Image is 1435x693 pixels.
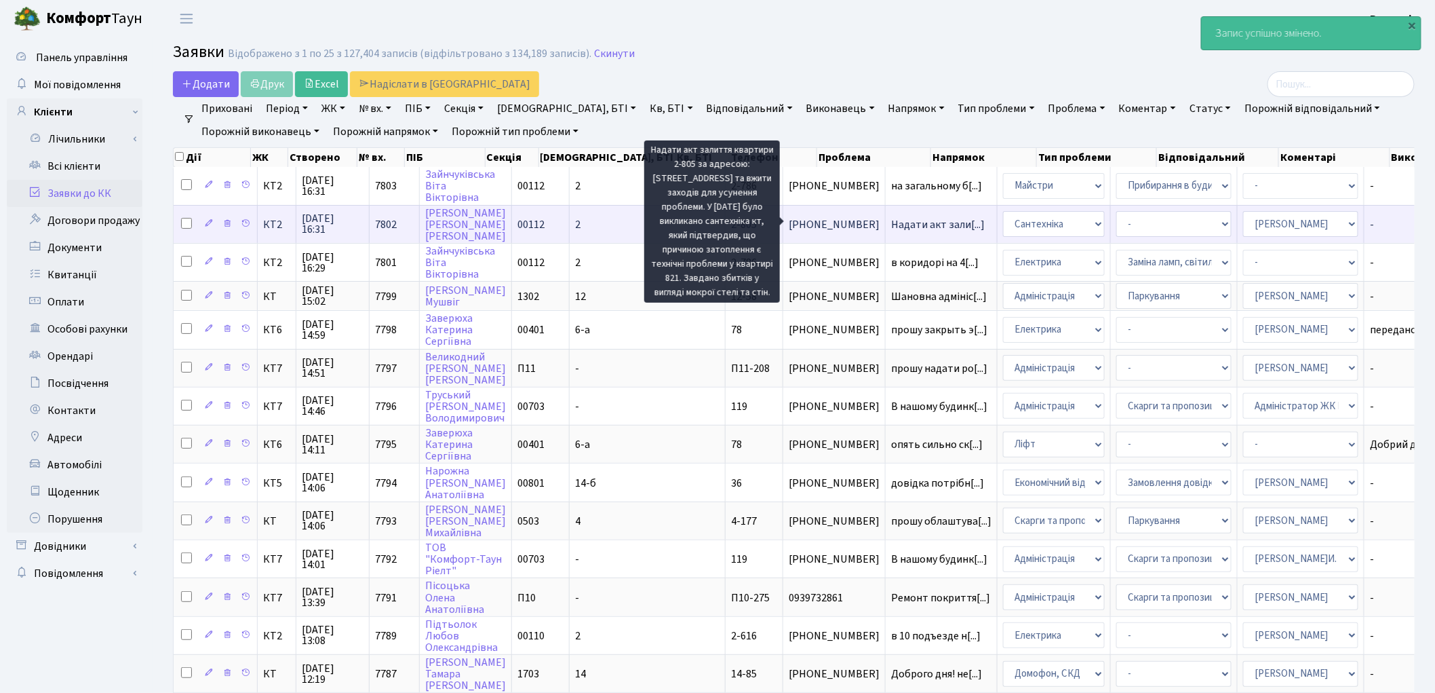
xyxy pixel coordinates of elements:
[575,591,579,605] span: -
[789,478,880,489] span: [PHONE_NUMBER]
[7,180,142,207] a: Заявки до КК
[7,424,142,451] a: Адреси
[891,591,990,605] span: Ремонт покриття[...]
[425,540,502,578] a: ТОВ"Комфорт-ТаунРіелт"
[7,397,142,424] a: Контакти
[731,322,742,337] span: 78
[575,476,596,491] span: 14-б
[891,289,987,304] span: Шановна адмініс[...]
[7,288,142,316] a: Оплати
[375,552,397,567] span: 7792
[263,593,290,603] span: КТ7
[1406,18,1419,32] div: ×
[425,502,506,540] a: [PERSON_NAME][PERSON_NAME]Михайлівна
[302,624,363,646] span: [DATE] 13:08
[196,120,325,143] a: Порожній виконавець
[260,97,313,120] a: Період
[731,552,747,567] span: 119
[7,261,142,288] a: Квитанції
[34,77,121,92] span: Мої повідомлення
[439,97,489,120] a: Секція
[7,71,142,98] a: Мої повідомлення
[517,289,539,304] span: 1302
[1184,97,1236,120] a: Статус
[375,667,397,681] span: 7787
[7,316,142,343] a: Особові рахунки
[263,181,290,191] span: КТ2
[425,244,495,282] a: ЗайнчуківськаВітаВікторівна
[1037,148,1157,167] th: Тип проблеми
[302,252,363,274] span: [DATE] 16:29
[731,361,770,376] span: П11-208
[517,591,536,605] span: П10
[644,141,780,303] div: Надати акт залиття квартири 2-805 за адресою: [STREET_ADDRESS] та вжити заходів для усунення проб...
[7,234,142,261] a: Документи
[789,219,880,230] span: [PHONE_NUMBER]
[375,476,397,491] span: 7794
[517,322,545,337] span: 00401
[405,148,486,167] th: ПІБ
[891,514,991,529] span: прошу облаштува[...]
[801,97,880,120] a: Виконавець
[891,322,987,337] span: прошу закрыть э[...]
[1371,11,1419,27] a: Рецепція
[375,629,397,643] span: 7789
[425,388,506,426] a: Труський[PERSON_NAME]Володимирович
[328,120,444,143] a: Порожній напрямок
[575,667,586,681] span: 14
[375,217,397,232] span: 7802
[263,363,290,374] span: КТ7
[789,631,880,641] span: [PHONE_NUMBER]
[1157,148,1279,167] th: Відповідальний
[575,629,581,643] span: 2
[891,476,984,491] span: довідка потрібн[...]
[731,399,747,414] span: 119
[7,343,142,370] a: Орендарі
[7,560,142,587] a: Повідомлення
[731,629,757,643] span: 2-616
[7,370,142,397] a: Посвідчення
[953,97,1040,120] a: Тип проблеми
[295,71,348,97] a: Excel
[517,552,545,567] span: 00703
[891,361,987,376] span: прошу надати ро[...]
[517,514,539,529] span: 0503
[575,179,581,193] span: 2
[891,255,979,270] span: в коридорі на 4[...]
[7,98,142,126] a: Клієнти
[302,434,363,455] span: [DATE] 14:11
[375,255,397,270] span: 7801
[263,631,290,641] span: КТ2
[891,552,987,567] span: В нашому будинк[...]
[375,179,397,193] span: 7803
[789,257,880,268] span: [PHONE_NUMBER]
[575,399,579,414] span: -
[425,464,506,502] a: Нарожна[PERSON_NAME]Анатоліївна
[575,322,590,337] span: 6-а
[375,591,397,605] span: 7791
[375,322,397,337] span: 7798
[302,663,363,685] span: [DATE] 12:19
[302,395,363,417] span: [DATE] 14:46
[789,324,880,335] span: [PHONE_NUMBER]
[399,97,436,120] a: ПІБ
[425,579,484,617] a: ПісоцькаОленаАнатоліївна
[14,5,41,33] img: logo.png
[7,153,142,180] a: Всі клієнти
[357,148,405,167] th: № вх.
[789,181,880,191] span: [PHONE_NUMBER]
[302,175,363,197] span: [DATE] 16:31
[263,324,290,335] span: КТ6
[36,50,127,65] span: Панель управління
[1267,71,1415,97] input: Пошук...
[302,357,363,379] span: [DATE] 14:51
[817,148,931,167] th: Проблема
[789,439,880,450] span: [PHONE_NUMBER]
[425,350,506,388] a: Великодний[PERSON_NAME][PERSON_NAME]
[46,7,111,29] b: Комфорт
[891,217,985,232] span: Надати акт зали[...]
[302,285,363,307] span: [DATE] 15:02
[575,289,586,304] span: 12
[425,206,506,244] a: [PERSON_NAME][PERSON_NAME][PERSON_NAME]
[891,399,987,414] span: В нашому будинк[...]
